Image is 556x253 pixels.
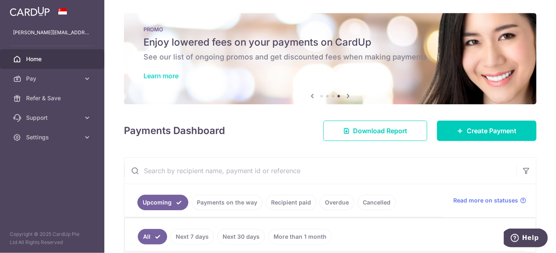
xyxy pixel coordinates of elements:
[124,123,225,138] h4: Payments Dashboard
[26,94,80,102] span: Refer & Save
[192,195,263,210] a: Payments on the way
[170,229,214,244] a: Next 7 days
[504,229,548,249] iframe: Opens a widget where you can find more information
[10,7,50,16] img: CardUp
[217,229,265,244] a: Next 30 days
[357,195,396,210] a: Cancelled
[143,72,179,80] a: Learn more
[143,26,517,33] p: PROMO
[467,126,516,136] span: Create Payment
[143,52,517,62] h6: See our list of ongoing promos and get discounted fees when making payments
[353,126,407,136] span: Download Report
[26,75,80,83] span: Pay
[453,196,518,205] span: Read more on statuses
[26,133,80,141] span: Settings
[13,29,91,37] p: [PERSON_NAME][EMAIL_ADDRESS][DOMAIN_NAME]
[124,13,536,104] img: Latest Promos banner
[137,195,188,210] a: Upcoming
[266,195,316,210] a: Recipient paid
[26,114,80,122] span: Support
[138,229,167,244] a: All
[26,55,80,63] span: Home
[453,196,526,205] a: Read more on statuses
[143,36,517,49] h5: Enjoy lowered fees on your payments on CardUp
[268,229,332,244] a: More than 1 month
[323,121,427,141] a: Download Report
[437,121,536,141] a: Create Payment
[124,158,516,184] input: Search by recipient name, payment id or reference
[320,195,354,210] a: Overdue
